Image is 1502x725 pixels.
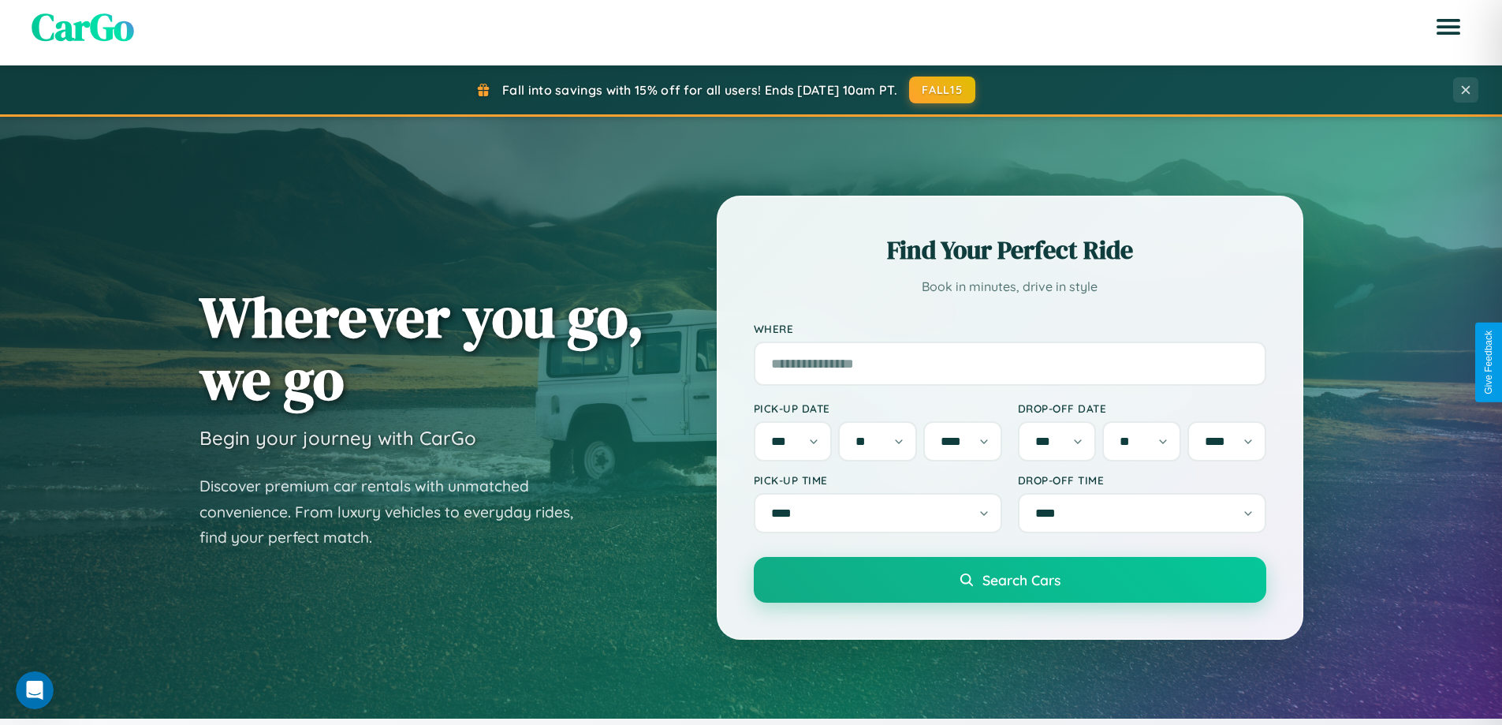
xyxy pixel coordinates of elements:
[1018,473,1266,487] label: Drop-off Time
[754,322,1266,335] label: Where
[16,671,54,709] iframe: Intercom live chat
[502,82,897,98] span: Fall into savings with 15% off for all users! Ends [DATE] 10am PT.
[754,275,1266,298] p: Book in minutes, drive in style
[1018,402,1266,415] label: Drop-off Date
[754,233,1266,267] h2: Find Your Perfect Ride
[1483,331,1494,394] div: Give Feedback
[754,402,1002,415] label: Pick-up Date
[909,77,975,103] button: FALL15
[754,557,1266,603] button: Search Cars
[199,426,476,450] h3: Begin your journey with CarGo
[32,1,134,53] span: CarGo
[199,286,644,410] h1: Wherever you go, we go
[754,473,1002,487] label: Pick-up Time
[1426,5,1470,49] button: Open menu
[982,571,1060,589] span: Search Cars
[199,473,594,551] p: Discover premium car rentals with unmatched convenience. From luxury vehicles to everyday rides, ...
